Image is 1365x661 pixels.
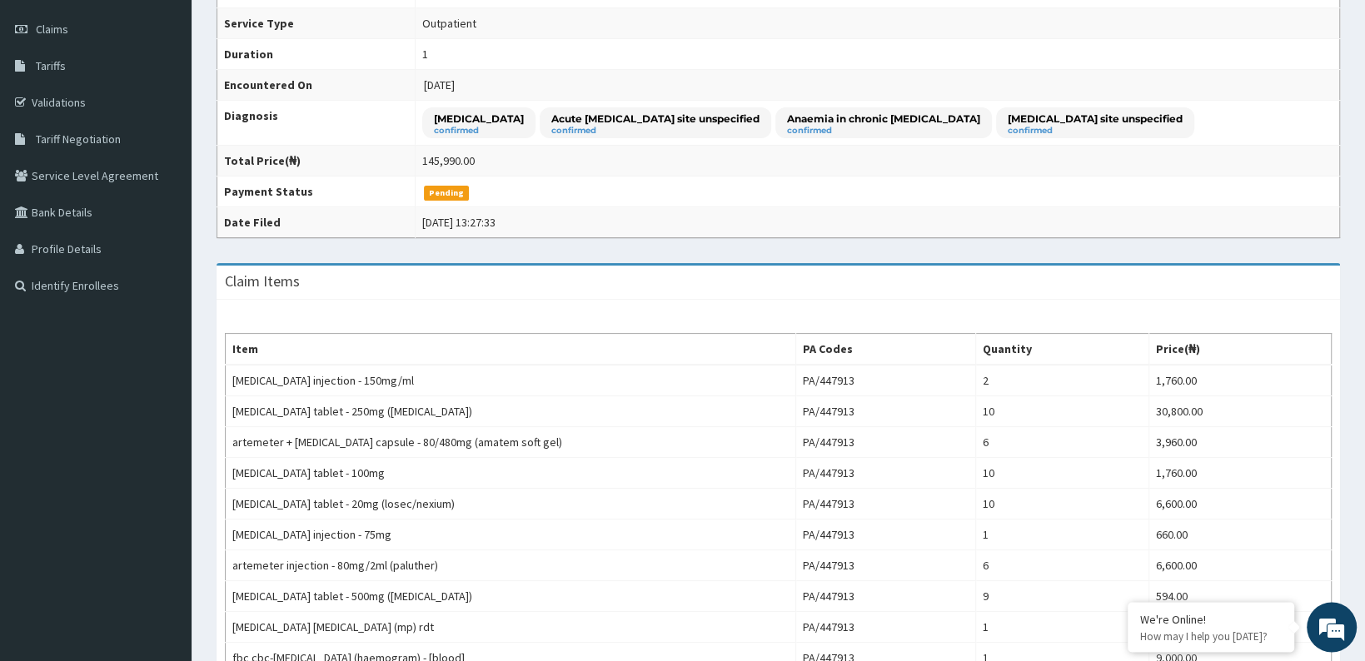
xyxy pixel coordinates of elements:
[8,455,317,513] textarea: Type your message and hit 'Enter'
[226,397,796,428] td: [MEDICAL_DATA] tablet - 250mg ([MEDICAL_DATA])
[975,428,1148,459] td: 6
[1008,127,1183,136] small: confirmed
[1148,428,1331,459] td: 3,960.00
[975,335,1148,366] th: Quantity
[422,47,428,63] div: 1
[273,8,313,48] div: Minimize live chat window
[1148,335,1331,366] th: Price(₦)
[422,215,496,231] div: [DATE] 13:27:33
[226,459,796,490] td: [MEDICAL_DATA] tablet - 100mg
[217,40,416,71] th: Duration
[975,551,1148,582] td: 6
[551,112,760,127] p: Acute [MEDICAL_DATA] site unspecified
[424,186,470,201] span: Pending
[795,582,975,613] td: PA/447913
[217,9,416,40] th: Service Type
[217,71,416,102] th: Encountered On
[36,132,121,147] span: Tariff Negotiation
[226,582,796,613] td: [MEDICAL_DATA] tablet - 500mg ([MEDICAL_DATA])
[1140,629,1282,644] p: How may I help you today?
[787,127,980,136] small: confirmed
[226,428,796,459] td: artemeter + [MEDICAL_DATA] capsule - 80/480mg (amatem soft gel)
[1148,490,1331,520] td: 6,600.00
[795,490,975,520] td: PA/447913
[226,490,796,520] td: [MEDICAL_DATA] tablet - 20mg (losec/nexium)
[217,177,416,208] th: Payment Status
[1148,582,1331,613] td: 594.00
[795,428,975,459] td: PA/447913
[36,59,66,74] span: Tariffs
[434,127,524,136] small: confirmed
[226,335,796,366] th: Item
[1148,459,1331,490] td: 1,760.00
[87,93,280,115] div: Chat with us now
[1148,365,1331,397] td: 1,760.00
[1148,551,1331,582] td: 6,600.00
[434,112,524,127] p: [MEDICAL_DATA]
[217,147,416,177] th: Total Price(₦)
[795,397,975,428] td: PA/447913
[225,275,300,290] h3: Claim Items
[217,208,416,239] th: Date Filed
[975,520,1148,551] td: 1
[36,22,68,37] span: Claims
[795,365,975,397] td: PA/447913
[787,112,980,127] p: Anaemia in chronic [MEDICAL_DATA]
[975,582,1148,613] td: 9
[975,490,1148,520] td: 10
[795,613,975,644] td: PA/447913
[975,459,1148,490] td: 10
[795,459,975,490] td: PA/447913
[217,102,416,147] th: Diagnosis
[422,153,475,170] div: 145,990.00
[424,78,455,93] span: [DATE]
[1140,612,1282,627] div: We're Online!
[795,551,975,582] td: PA/447913
[975,365,1148,397] td: 2
[1148,397,1331,428] td: 30,800.00
[422,16,476,32] div: Outpatient
[795,520,975,551] td: PA/447913
[551,127,760,136] small: confirmed
[975,613,1148,644] td: 1
[1148,520,1331,551] td: 660.00
[226,365,796,397] td: [MEDICAL_DATA] injection - 150mg/ml
[31,83,67,125] img: d_794563401_company_1708531726252_794563401
[226,613,796,644] td: [MEDICAL_DATA] [MEDICAL_DATA] (mp) rdt
[97,210,230,378] span: We're online!
[795,335,975,366] th: PA Codes
[226,520,796,551] td: [MEDICAL_DATA] injection - 75mg
[975,397,1148,428] td: 10
[1008,112,1183,127] p: [MEDICAL_DATA] site unspecified
[226,551,796,582] td: artemeter injection - 80mg/2ml (paluther)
